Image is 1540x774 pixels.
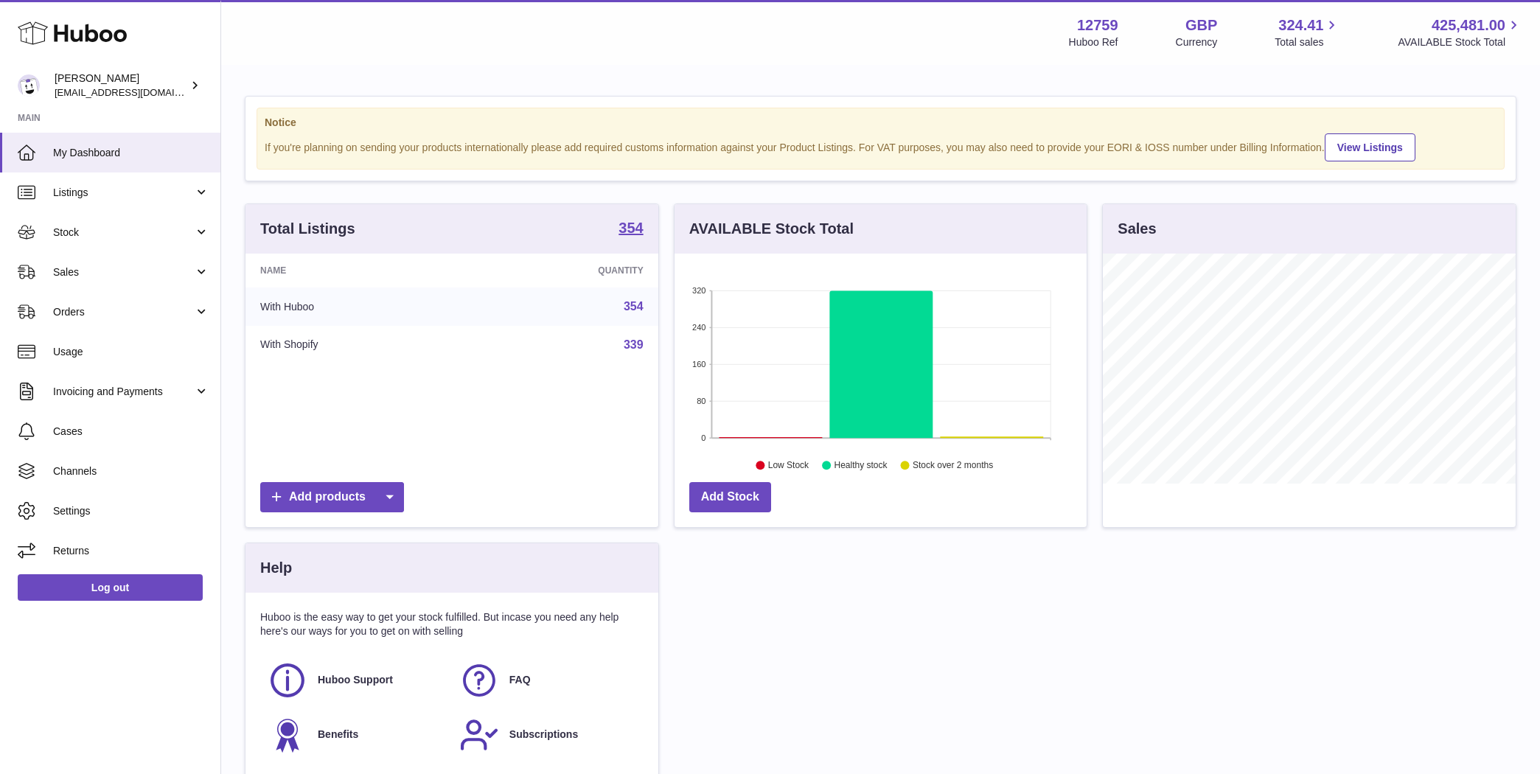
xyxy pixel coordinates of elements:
[265,116,1497,130] strong: Notice
[53,345,209,359] span: Usage
[1325,133,1415,161] a: View Listings
[53,464,209,478] span: Channels
[624,300,644,313] a: 354
[53,425,209,439] span: Cases
[1398,35,1522,49] span: AVAILABLE Stock Total
[245,287,468,326] td: With Huboo
[1118,219,1156,239] h3: Sales
[245,254,468,287] th: Name
[459,715,636,755] a: Subscriptions
[260,610,644,638] p: Huboo is the easy way to get your stock fulfilled. But incase you need any help here's our ways f...
[468,254,658,287] th: Quantity
[53,226,194,240] span: Stock
[509,728,578,742] span: Subscriptions
[701,433,705,442] text: 0
[260,482,404,512] a: Add products
[619,220,643,238] a: 354
[1432,15,1505,35] span: 425,481.00
[1398,15,1522,49] a: 425,481.00 AVAILABLE Stock Total
[1077,15,1118,35] strong: 12759
[245,326,468,364] td: With Shopify
[689,482,771,512] a: Add Stock
[1176,35,1218,49] div: Currency
[913,461,993,471] text: Stock over 2 months
[692,323,705,332] text: 240
[260,219,355,239] h3: Total Listings
[318,673,393,687] span: Huboo Support
[1275,35,1340,49] span: Total sales
[1069,35,1118,49] div: Huboo Ref
[692,360,705,369] text: 160
[53,504,209,518] span: Settings
[459,660,636,700] a: FAQ
[53,385,194,399] span: Invoicing and Payments
[55,72,187,100] div: [PERSON_NAME]
[268,715,445,755] a: Benefits
[624,338,644,351] a: 339
[697,397,705,405] text: 80
[18,574,203,601] a: Log out
[55,86,217,98] span: [EMAIL_ADDRESS][DOMAIN_NAME]
[53,146,209,160] span: My Dashboard
[53,305,194,319] span: Orders
[18,74,40,97] img: sofiapanwar@unndr.com
[619,220,643,235] strong: 354
[768,461,809,471] text: Low Stock
[53,265,194,279] span: Sales
[265,131,1497,161] div: If you're planning on sending your products internationally please add required customs informati...
[53,186,194,200] span: Listings
[692,286,705,295] text: 320
[1275,15,1340,49] a: 324.41 Total sales
[509,673,531,687] span: FAQ
[834,461,888,471] text: Healthy stock
[1278,15,1323,35] span: 324.41
[260,558,292,578] h3: Help
[318,728,358,742] span: Benefits
[268,660,445,700] a: Huboo Support
[1185,15,1217,35] strong: GBP
[689,219,854,239] h3: AVAILABLE Stock Total
[53,544,209,558] span: Returns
